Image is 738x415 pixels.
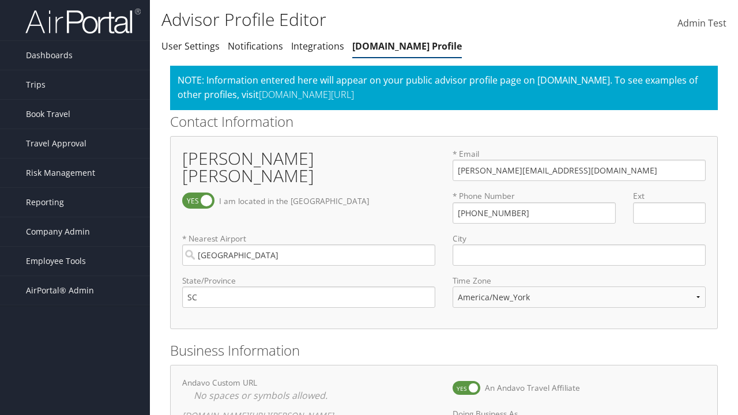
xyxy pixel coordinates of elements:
input: jane.doe@andavovacations.com [453,160,706,181]
label: Ext [633,190,706,202]
label: * Phone Number [453,190,616,202]
img: airportal-logo.png [25,7,141,35]
h2: Contact Information [170,112,718,131]
h2: Business Information [170,341,718,360]
span: AirPortal® Admin [26,276,94,305]
span: Travel Approval [26,129,86,158]
a: User Settings [161,40,220,52]
label: * Email [453,148,706,160]
span: Risk Management [26,159,95,187]
span: Employee Tools [26,247,86,276]
h1: [PERSON_NAME] [PERSON_NAME] [182,150,435,184]
h1: Advisor Profile Editor [161,7,538,32]
a: Integrations [291,40,344,52]
label: Time Zone [453,275,706,286]
span: Reporting [26,188,64,217]
span: Book Travel [26,100,70,129]
span: Company Admin [26,217,90,246]
p: NOTE: Information entered here will appear on your public advisor profile page on [DOMAIN_NAME]. ... [178,73,710,103]
input: ( ) - [453,202,616,224]
label: Andavo Custom URL [182,377,435,388]
label: * Nearest Airport [182,233,435,244]
span: Admin Test [677,17,726,29]
a: [DOMAIN_NAME] Profile [352,40,462,52]
label: City [453,233,706,244]
span: Trips [26,70,46,99]
label: An Andavo Travel Affiliate [480,377,580,399]
label: No spaces or symbols allowed. [182,388,435,402]
label: State/Province [182,275,435,286]
a: Notifications [228,40,283,52]
label: I am located in the [GEOGRAPHIC_DATA] [214,190,369,212]
a: Admin Test [677,6,726,41]
span: Dashboards [26,41,73,70]
a: [DOMAIN_NAME][URL] [259,88,354,101]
